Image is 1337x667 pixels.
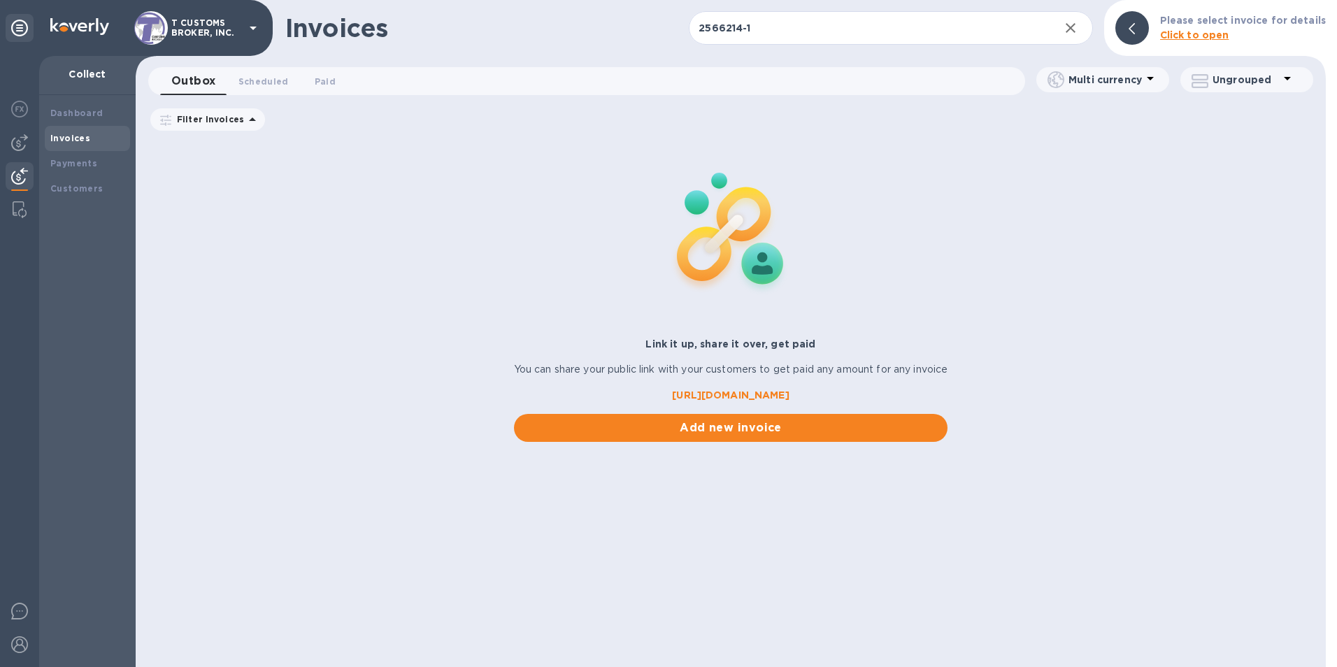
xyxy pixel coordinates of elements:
[1068,73,1142,87] p: Multi currency
[50,67,124,81] p: Collect
[50,133,90,143] b: Invoices
[1160,29,1229,41] b: Click to open
[171,18,241,38] p: T CUSTOMS BROKER, INC.
[171,71,216,91] span: Outbox
[50,108,103,118] b: Dashboard
[50,18,109,35] img: Logo
[50,183,103,194] b: Customers
[50,158,97,168] b: Payments
[1213,73,1279,87] p: Ungrouped
[525,419,937,436] span: Add new invoice
[11,101,28,117] img: Foreign exchange
[514,337,948,351] p: Link it up, share it over, get paid
[315,74,336,89] span: Paid
[514,362,948,377] p: You can share your public link with your customers to get paid any amount for any invoice
[1160,15,1326,26] b: Please select invoice for details
[238,74,289,89] span: Scheduled
[514,414,948,442] button: Add new invoice
[672,389,789,401] b: [URL][DOMAIN_NAME]
[171,113,244,125] p: Filter Invoices
[285,13,388,43] h1: Invoices
[514,388,948,403] a: [URL][DOMAIN_NAME]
